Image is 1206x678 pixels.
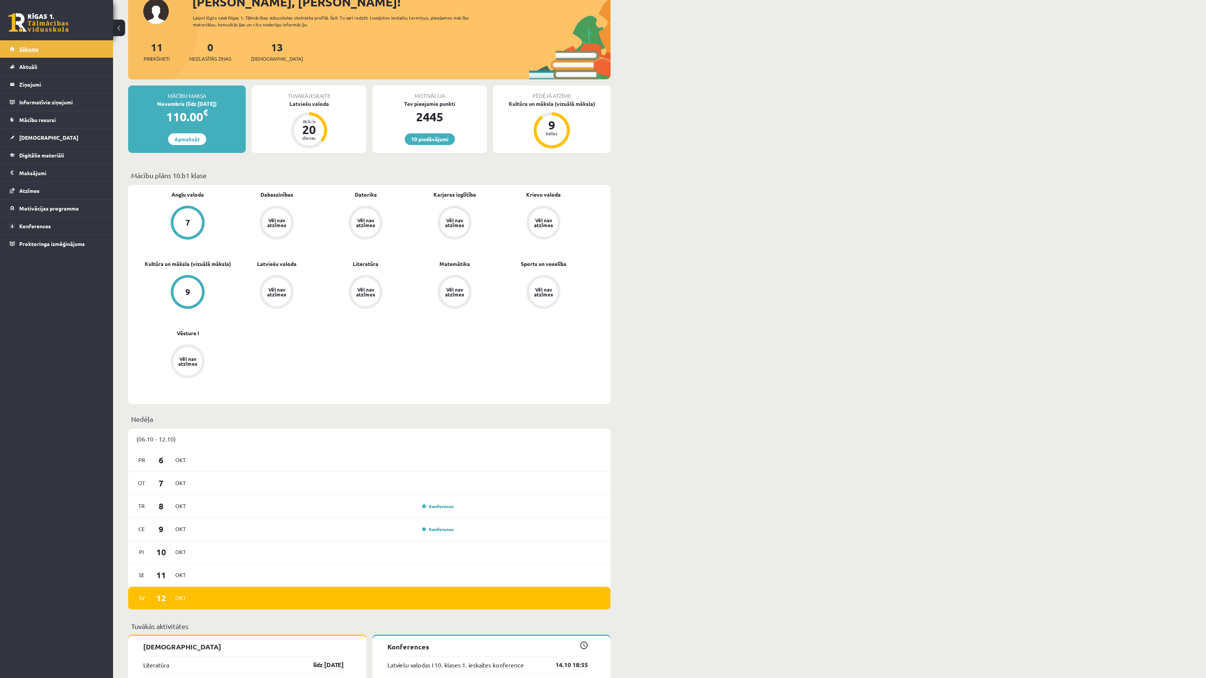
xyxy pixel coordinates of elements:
[19,164,104,182] legend: Maksājumi
[173,477,188,489] span: Okt
[266,218,287,228] div: Vēl nav atzīmes
[131,414,608,424] p: Nedēļa
[134,500,150,512] span: Tr
[493,100,611,108] div: Kultūra un māksla (vizuālā māksla)
[410,275,499,310] a: Vēl nav atzīmes
[128,108,246,126] div: 110.00
[300,660,344,669] a: līdz [DATE]
[150,477,173,489] span: 7
[353,260,378,268] a: Literatūra
[298,119,320,124] div: Atlicis
[144,40,170,63] a: 11Priekšmeti
[232,275,321,310] a: Vēl nav atzīmes
[131,170,608,180] p: Mācību plāns 10.b1 klase
[19,93,104,111] legend: Informatīvie ziņojumi
[173,592,188,604] span: Okt
[540,131,563,136] div: balles
[493,86,611,100] div: Pēdējā atzīme
[173,454,188,466] span: Okt
[355,287,376,297] div: Vēl nav atzīmes
[189,55,231,63] span: Neizlasītās ziņas
[134,477,150,489] span: Ot
[10,164,104,182] a: Maksājumi
[422,526,454,532] a: Konference
[533,218,554,228] div: Vēl nav atzīmes
[19,116,56,123] span: Mācību resursi
[355,191,377,199] a: Datorika
[173,569,188,581] span: Okt
[19,187,40,194] span: Atzīmes
[143,206,232,241] a: 7
[372,86,487,100] div: Motivācija
[444,287,465,297] div: Vēl nav atzīmes
[252,100,366,108] div: Latviešu valoda
[355,218,376,228] div: Vēl nav atzīmes
[134,569,150,581] span: Se
[321,275,410,310] a: Vēl nav atzīmes
[185,288,190,296] div: 9
[257,260,297,268] a: Latviešu valoda
[193,14,482,28] div: Laipni lūgts savā Rīgas 1. Tālmācības vidusskolas skolnieka profilā. Šeit Tu vari redzēt tuvojošo...
[10,111,104,128] a: Mācību resursi
[168,133,206,145] a: Apmaksāt
[499,275,588,310] a: Vēl nav atzīmes
[19,240,85,247] span: Proktoringa izmēģinājums
[134,454,150,466] span: Pr
[10,58,104,75] a: Aktuāli
[405,133,455,145] a: 10 piedāvājumi
[19,63,37,70] span: Aktuāli
[387,660,524,669] a: Latviešu valodas I 10. klases 1. ieskaites konference
[143,344,232,380] a: Vēl nav atzīmes
[185,218,190,227] div: 7
[134,523,150,535] span: Ce
[128,100,246,108] div: Novembris (līdz [DATE])
[19,205,79,212] span: Motivācijas programma
[260,191,293,199] a: Dabaszinības
[422,503,454,509] a: Konference
[499,206,588,241] a: Vēl nav atzīmes
[150,454,173,466] span: 6
[10,182,104,199] a: Atzīmes
[173,523,188,535] span: Okt
[19,134,78,141] span: [DEMOGRAPHIC_DATA]
[321,206,410,241] a: Vēl nav atzīmes
[150,546,173,558] span: 10
[444,218,465,228] div: Vēl nav atzīmes
[439,260,470,268] a: Matemātika
[10,40,104,58] a: Sākums
[134,546,150,558] span: Pi
[150,523,173,535] span: 9
[189,40,231,63] a: 0Neizlasītās ziņas
[252,100,366,150] a: Latviešu valoda Atlicis 20 dienas
[10,93,104,111] a: Informatīvie ziņojumi
[251,40,303,63] a: 13[DEMOGRAPHIC_DATA]
[143,660,169,669] a: Literatūra
[521,260,566,268] a: Sports un veselība
[145,260,231,268] a: Kultūra un māksla (vizuālā māksla)
[544,660,588,669] a: 14.10 18:55
[533,287,554,297] div: Vēl nav atzīmes
[298,124,320,136] div: 20
[203,107,208,118] span: €
[410,206,499,241] a: Vēl nav atzīmes
[251,55,303,63] span: [DEMOGRAPHIC_DATA]
[19,223,51,229] span: Konferences
[372,108,487,126] div: 2445
[150,500,173,512] span: 8
[150,569,173,581] span: 11
[128,86,246,100] div: Mācību maksa
[232,206,321,241] a: Vēl nav atzīmes
[8,13,69,32] a: Rīgas 1. Tālmācības vidusskola
[134,592,150,604] span: Sv
[10,129,104,146] a: [DEMOGRAPHIC_DATA]
[372,100,487,108] div: Tev pieejamie punkti
[131,621,608,631] p: Tuvākās aktivitātes
[128,429,611,449] div: (06.10 - 12.10)
[171,191,204,199] a: Angļu valoda
[540,119,563,131] div: 9
[177,356,198,366] div: Vēl nav atzīmes
[144,55,170,63] span: Priekšmeti
[298,136,320,140] div: dienas
[143,641,344,652] p: [DEMOGRAPHIC_DATA]
[10,235,104,252] a: Proktoringa izmēģinājums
